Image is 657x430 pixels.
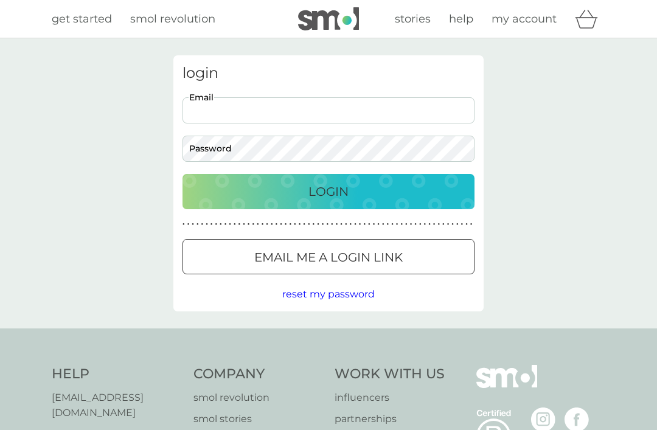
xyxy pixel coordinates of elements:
p: ● [331,221,333,227]
p: ● [317,221,319,227]
p: ● [224,221,227,227]
p: ● [294,221,296,227]
p: ● [252,221,254,227]
a: influencers [335,390,445,406]
p: ● [414,221,417,227]
p: ● [461,221,464,227]
p: ● [266,221,268,227]
p: ● [322,221,324,227]
p: ● [313,221,315,227]
a: partnerships [335,411,445,427]
p: ● [234,221,236,227]
a: smol revolution [193,390,323,406]
a: [EMAIL_ADDRESS][DOMAIN_NAME] [52,390,181,421]
p: ● [238,221,241,227]
p: ● [299,221,301,227]
p: ● [373,221,375,227]
span: my account [492,12,557,26]
p: ● [359,221,361,227]
div: basket [575,7,605,31]
p: ● [192,221,194,227]
p: ● [396,221,398,227]
a: stories [395,10,431,28]
p: ● [465,221,468,227]
p: ● [410,221,412,227]
p: ● [377,221,380,227]
button: reset my password [282,286,375,302]
a: smol revolution [130,10,215,28]
p: ● [447,221,450,227]
span: help [449,12,473,26]
span: smol revolution [130,12,215,26]
a: smol stories [193,411,323,427]
p: Login [308,182,349,201]
p: ● [391,221,394,227]
p: ● [470,221,473,227]
p: ● [442,221,445,227]
p: ● [382,221,384,227]
img: smol [298,7,359,30]
p: ● [419,221,422,227]
p: ● [201,221,204,227]
p: ● [187,221,190,227]
p: ● [400,221,403,227]
p: ● [215,221,217,227]
p: ● [405,221,408,227]
p: ● [303,221,305,227]
a: my account [492,10,557,28]
p: ● [326,221,328,227]
p: ● [229,221,231,227]
h4: Company [193,365,323,384]
button: Email me a login link [182,239,474,274]
p: ● [433,221,436,227]
p: ● [257,221,259,227]
p: ● [308,221,310,227]
p: ● [437,221,440,227]
p: ● [276,221,278,227]
span: reset my password [282,288,375,300]
h4: Help [52,365,181,384]
p: ● [248,221,250,227]
p: ● [243,221,245,227]
p: ● [280,221,282,227]
p: ● [345,221,347,227]
p: ● [340,221,342,227]
p: ● [456,221,459,227]
p: ● [206,221,208,227]
p: ● [350,221,352,227]
p: ● [387,221,389,227]
p: Email me a login link [254,248,403,267]
h4: Work With Us [335,365,445,384]
button: Login [182,174,474,209]
p: ● [220,221,222,227]
p: ● [196,221,199,227]
span: stories [395,12,431,26]
p: ● [271,221,273,227]
p: ● [428,221,431,227]
h3: login [182,64,474,82]
p: ● [285,221,287,227]
p: ● [368,221,370,227]
p: ● [451,221,454,227]
p: ● [210,221,213,227]
a: help [449,10,473,28]
p: ● [336,221,338,227]
p: ● [289,221,291,227]
p: ● [262,221,264,227]
p: ● [354,221,356,227]
p: ● [182,221,185,227]
p: ● [424,221,426,227]
img: smol [476,365,537,406]
a: get started [52,10,112,28]
span: get started [52,12,112,26]
p: ● [363,221,366,227]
